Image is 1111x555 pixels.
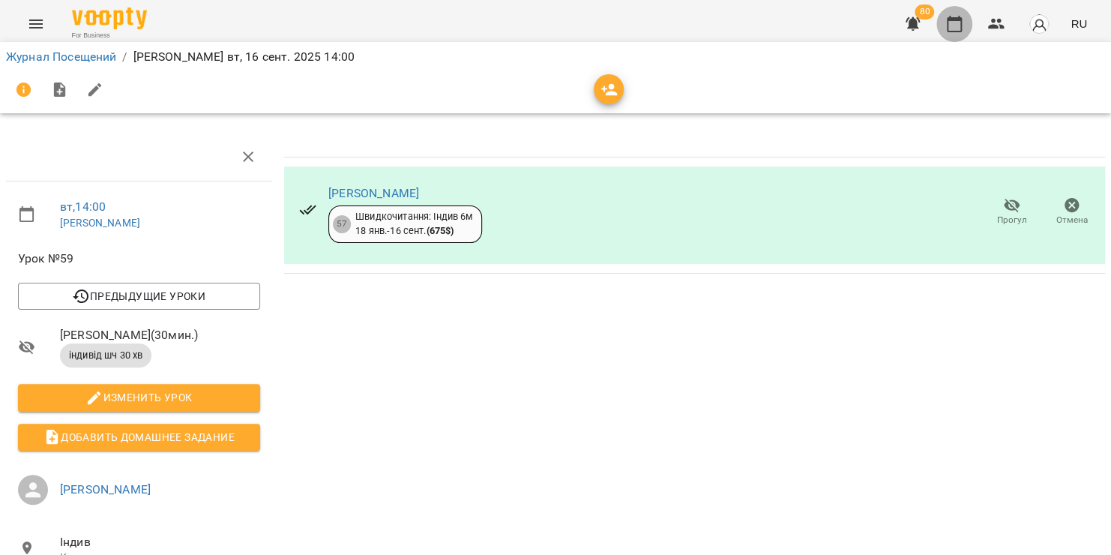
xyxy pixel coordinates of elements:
[1071,16,1087,31] span: RU
[915,4,934,19] span: 80
[60,217,140,229] a: [PERSON_NAME]
[60,482,151,496] a: [PERSON_NAME]
[1056,214,1088,226] span: Отмена
[60,199,106,214] a: вт , 14:00
[122,48,127,66] li: /
[30,388,248,406] span: Изменить урок
[997,214,1027,226] span: Прогул
[133,48,355,66] p: [PERSON_NAME] вт, 16 сент. 2025 14:00
[6,48,1105,66] nav: breadcrumb
[18,384,260,411] button: Изменить урок
[18,283,260,310] button: Предыдущие уроки
[18,250,260,268] span: Урок №59
[18,6,54,42] button: Menu
[426,225,454,236] b: ( 675 $ )
[333,215,351,233] div: 57
[60,326,260,344] span: [PERSON_NAME] ( 30 мин. )
[1042,191,1102,233] button: Отмена
[982,191,1042,233] button: Прогул
[60,349,151,362] span: індивід шч 30 хв
[72,7,147,29] img: Voopty Logo
[18,424,260,451] button: Добавить домашнее задание
[30,428,248,446] span: Добавить домашнее задание
[1029,13,1050,34] img: avatar_s.png
[60,533,260,551] span: Індив
[6,49,116,64] a: Журнал Посещений
[30,287,248,305] span: Предыдущие уроки
[72,31,147,40] span: For Business
[328,186,419,200] a: [PERSON_NAME]
[1065,10,1093,37] button: RU
[355,210,472,238] div: Швидкочитання: Індив 6м 18 янв. - 16 сент.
